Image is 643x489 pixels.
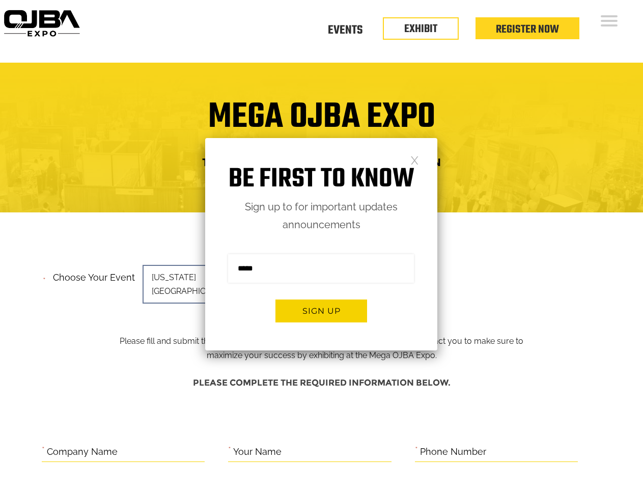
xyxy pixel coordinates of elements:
label: Phone Number [420,444,486,460]
label: Choose your event [47,263,135,286]
span: [US_STATE][GEOGRAPHIC_DATA] [143,265,285,304]
h1: Be first to know [205,164,437,196]
h4: Please complete the required information below. [42,373,602,393]
p: Sign up to for important updates announcements [205,198,437,234]
label: Your Name [233,444,282,460]
a: Close [410,155,419,164]
p: Please fill and submit the information below and one of our team members will contact you to make... [111,269,532,363]
label: Company Name [47,444,118,460]
h4: Trade Show Exhibit Space Application [8,153,635,172]
a: Register Now [496,21,559,38]
button: Sign up [275,300,367,322]
h1: Mega OJBA Expo [8,103,635,144]
a: EXHIBIT [404,20,437,38]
